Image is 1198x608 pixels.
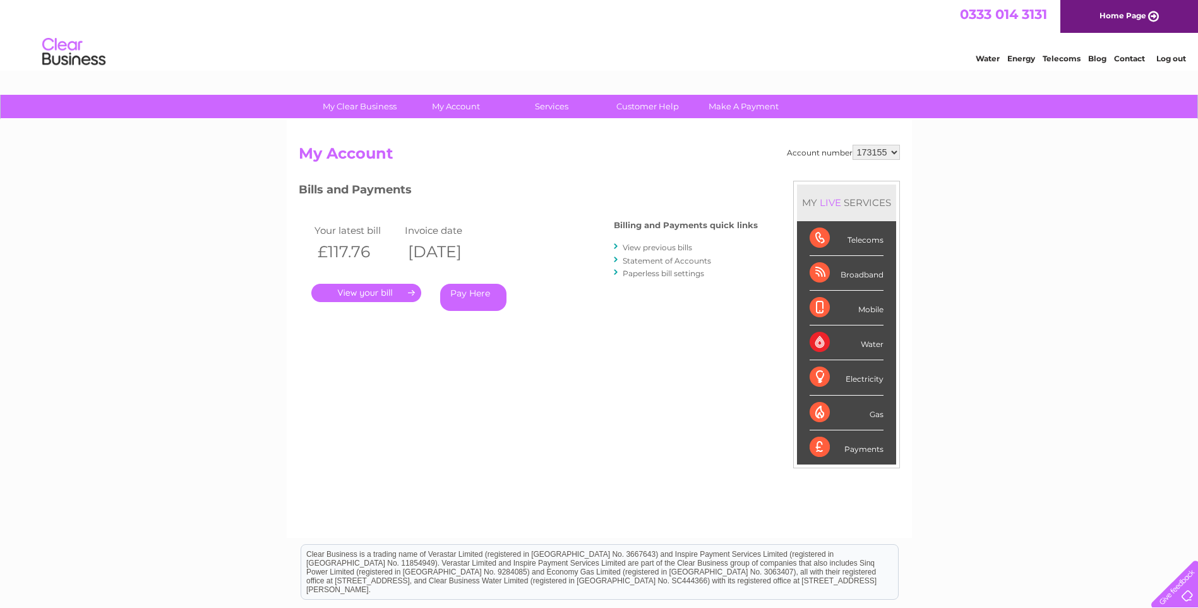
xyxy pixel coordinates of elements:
[1114,54,1145,63] a: Contact
[402,239,493,265] th: [DATE]
[810,256,884,291] div: Broadband
[623,243,692,252] a: View previous bills
[810,291,884,325] div: Mobile
[301,7,898,61] div: Clear Business is a trading name of Verastar Limited (registered in [GEOGRAPHIC_DATA] No. 3667643...
[810,430,884,465] div: Payments
[810,360,884,395] div: Electricity
[500,95,604,118] a: Services
[440,284,506,311] a: Pay Here
[810,221,884,256] div: Telecoms
[976,54,1000,63] a: Water
[404,95,508,118] a: My Account
[692,95,796,118] a: Make A Payment
[1043,54,1081,63] a: Telecoms
[311,222,402,239] td: Your latest bill
[1088,54,1106,63] a: Blog
[1007,54,1035,63] a: Energy
[614,221,758,230] h4: Billing and Payments quick links
[810,396,884,430] div: Gas
[1156,54,1186,63] a: Log out
[623,269,704,278] a: Paperless bill settings
[299,145,900,169] h2: My Account
[308,95,412,118] a: My Clear Business
[817,197,844,209] div: LIVE
[623,256,711,265] a: Statement of Accounts
[311,239,402,265] th: £117.76
[311,284,421,302] a: .
[797,185,896,221] div: MY SERVICES
[960,6,1047,22] a: 0333 014 3131
[402,222,493,239] td: Invoice date
[810,325,884,360] div: Water
[596,95,700,118] a: Customer Help
[42,33,106,71] img: logo.png
[299,181,758,203] h3: Bills and Payments
[787,145,900,160] div: Account number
